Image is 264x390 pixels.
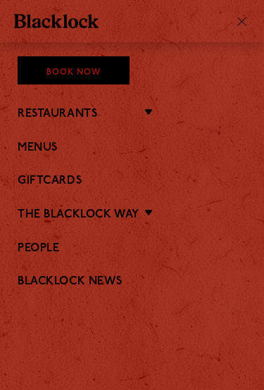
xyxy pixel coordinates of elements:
div: Book Now [18,56,130,84]
a: Blacklock News [18,275,246,289]
img: BL_Textured_Logo-footer-cropped.svg [14,14,99,28]
a: People [18,242,246,256]
a: The Blacklock Way [18,208,139,222]
a: Menus [18,141,246,155]
a: Restaurants [18,108,97,121]
a: Giftcards [18,175,246,188]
